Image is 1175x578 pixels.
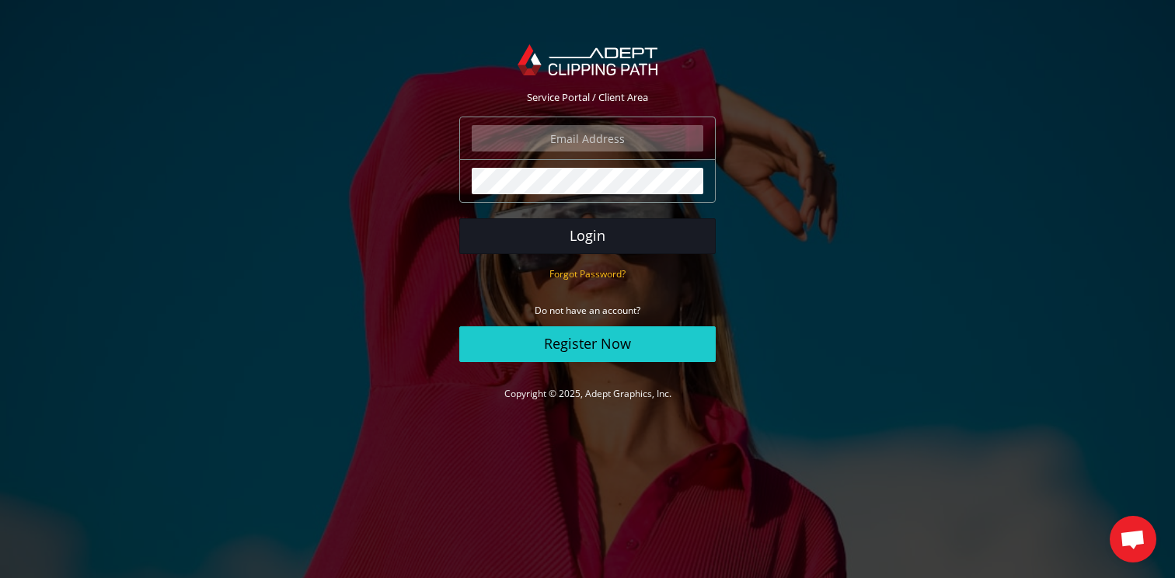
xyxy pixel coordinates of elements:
button: Login [459,218,716,254]
a: Forgot Password? [549,266,626,280]
small: Do not have an account? [535,304,640,317]
input: Email Address [472,125,703,151]
span: Service Portal / Client Area [527,90,648,104]
a: Register Now [459,326,716,362]
a: Copyright © 2025, Adept Graphics, Inc. [504,387,671,400]
img: Adept Graphics [518,44,657,75]
div: Åben chat [1110,516,1156,562]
